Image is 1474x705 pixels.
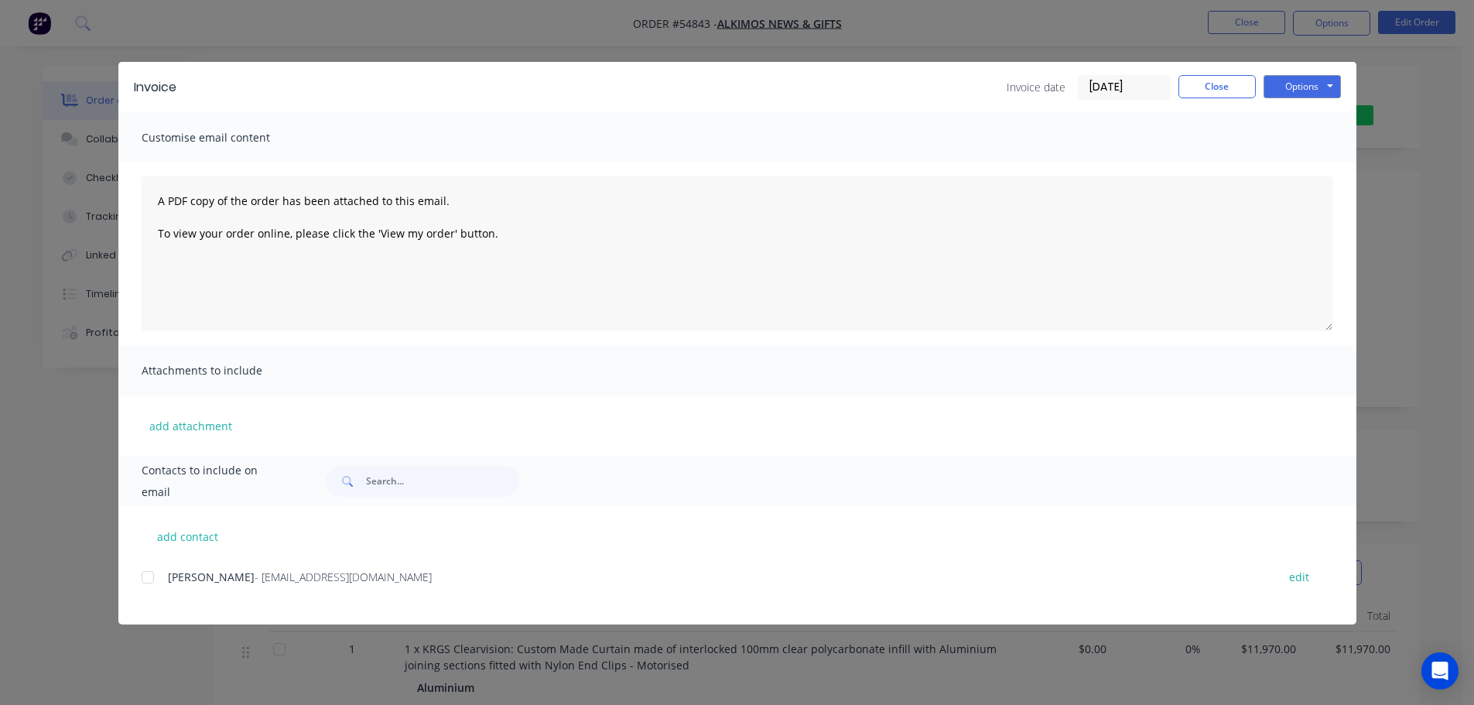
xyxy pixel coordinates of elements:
span: Invoice date [1007,79,1065,95]
div: Open Intercom Messenger [1421,652,1459,690]
span: Customise email content [142,127,312,149]
button: Options [1264,75,1341,98]
div: Invoice [134,78,176,97]
button: Close [1178,75,1256,98]
span: - [EMAIL_ADDRESS][DOMAIN_NAME] [255,570,432,584]
span: [PERSON_NAME] [168,570,255,584]
input: Search... [366,466,519,497]
button: edit [1280,566,1318,587]
button: add contact [142,525,234,548]
span: Attachments to include [142,360,312,382]
textarea: A PDF copy of the order has been attached to this email. To view your order online, please click ... [142,176,1333,331]
span: Contacts to include on email [142,460,288,503]
button: add attachment [142,414,240,437]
